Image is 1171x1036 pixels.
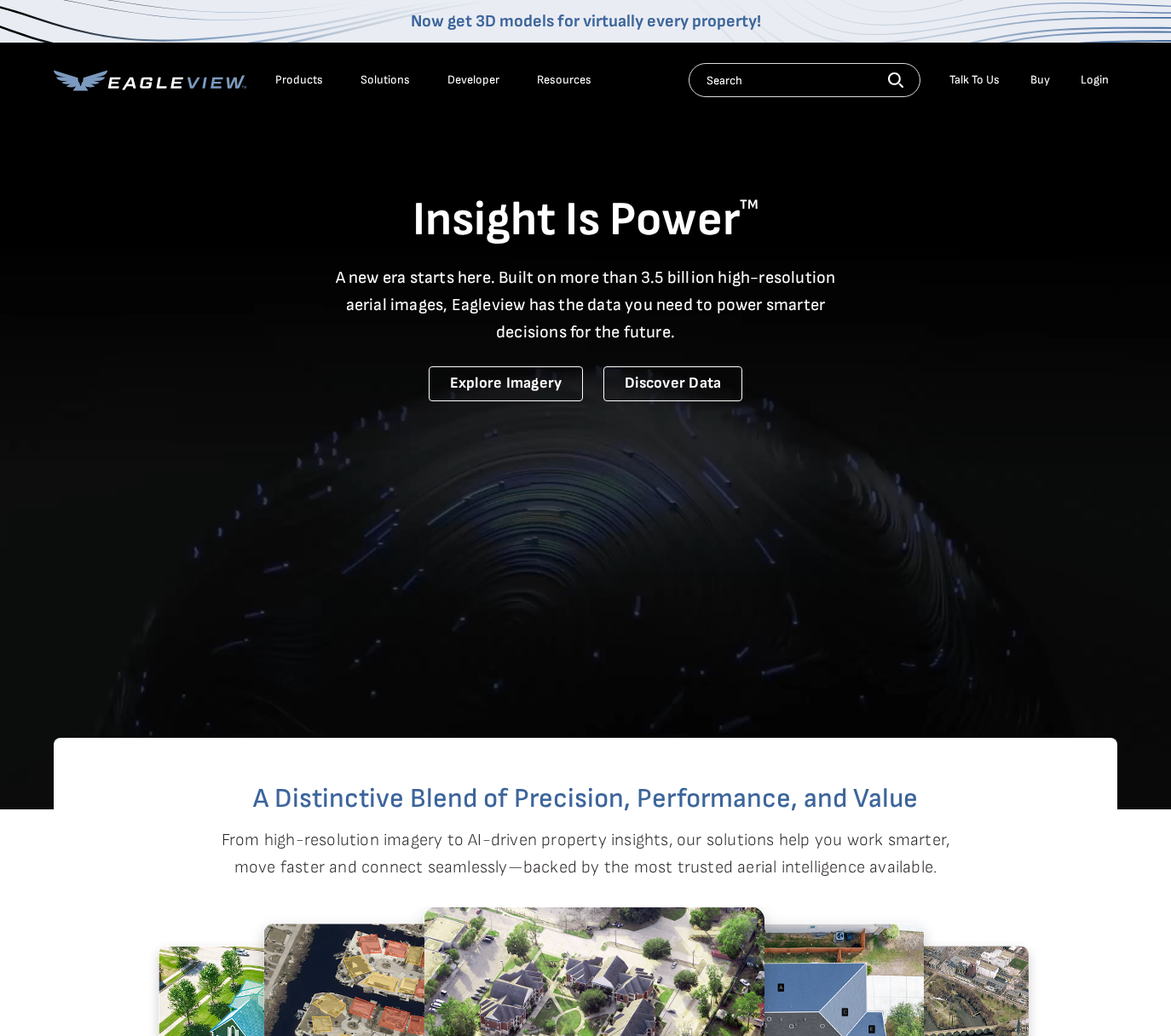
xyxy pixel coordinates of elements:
p: From high-resolution imagery to AI-driven property insights, our solutions help you work smarter,... [221,826,950,881]
a: Buy [1030,72,1050,88]
sup: TM [740,197,759,213]
div: Resources [537,72,591,88]
h2: A Distinctive Blend of Precision, Performance, and Value [122,786,1049,813]
input: Search [689,63,920,97]
p: A new era starts here. Built on more than 3.5 billion high-resolution aerial images, Eagleview ha... [325,264,846,346]
a: Discover Data [603,366,742,401]
div: Login [1081,72,1109,88]
div: Talk To Us [949,72,1000,88]
a: Developer [447,72,499,88]
a: Now get 3D models for virtually every property! [411,11,761,32]
h1: Insight Is Power [54,191,1117,250]
a: Explore Imagery [429,366,584,401]
div: Products [275,72,323,88]
div: Solutions [361,72,410,88]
